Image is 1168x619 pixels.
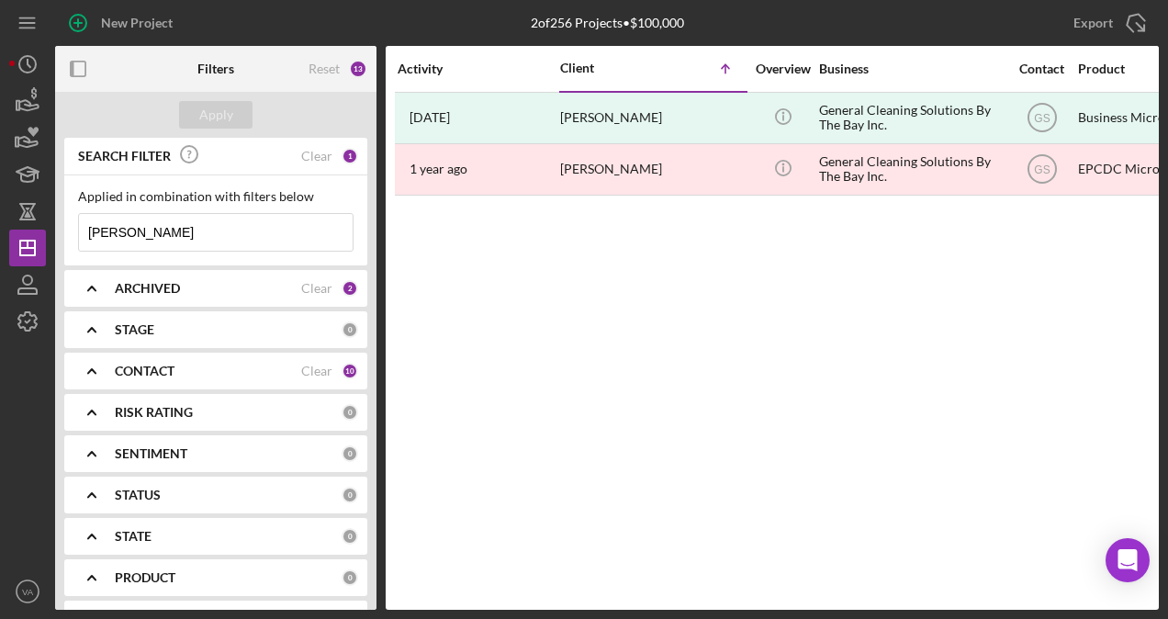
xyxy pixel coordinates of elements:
[1034,163,1050,176] text: GS
[301,149,332,163] div: Clear
[199,101,233,129] div: Apply
[342,445,358,462] div: 0
[115,322,154,337] b: STAGE
[342,363,358,379] div: 10
[78,189,354,204] div: Applied in combination with filters below
[410,162,467,176] time: 2024-05-15 03:31
[342,528,358,545] div: 0
[819,145,1003,194] div: General Cleaning Solutions By The Bay Inc.
[115,529,152,544] b: STATE
[560,94,744,142] div: [PERSON_NAME]
[342,321,358,338] div: 0
[301,364,332,378] div: Clear
[55,5,191,41] button: New Project
[1007,62,1076,76] div: Contact
[115,281,180,296] b: ARCHIVED
[115,364,174,378] b: CONTACT
[115,570,175,585] b: PRODUCT
[342,148,358,164] div: 1
[301,281,332,296] div: Clear
[101,5,173,41] div: New Project
[1073,5,1113,41] div: Export
[1106,538,1150,582] div: Open Intercom Messenger
[197,62,234,76] b: Filters
[115,488,161,502] b: STATUS
[819,94,1003,142] div: General Cleaning Solutions By The Bay Inc.
[342,404,358,421] div: 0
[9,573,46,610] button: VA
[309,62,340,76] div: Reset
[342,280,358,297] div: 2
[1034,112,1050,125] text: GS
[179,101,253,129] button: Apply
[115,405,193,420] b: RISK RATING
[78,149,171,163] b: SEARCH FILTER
[560,145,744,194] div: [PERSON_NAME]
[398,62,558,76] div: Activity
[342,487,358,503] div: 0
[115,446,187,461] b: SENTIMENT
[349,60,367,78] div: 13
[531,16,684,30] div: 2 of 256 Projects • $100,000
[1055,5,1159,41] button: Export
[560,61,652,75] div: Client
[819,62,1003,76] div: Business
[748,62,817,76] div: Overview
[410,110,450,125] time: 2023-05-02 00:11
[22,587,34,597] text: VA
[342,569,358,586] div: 0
